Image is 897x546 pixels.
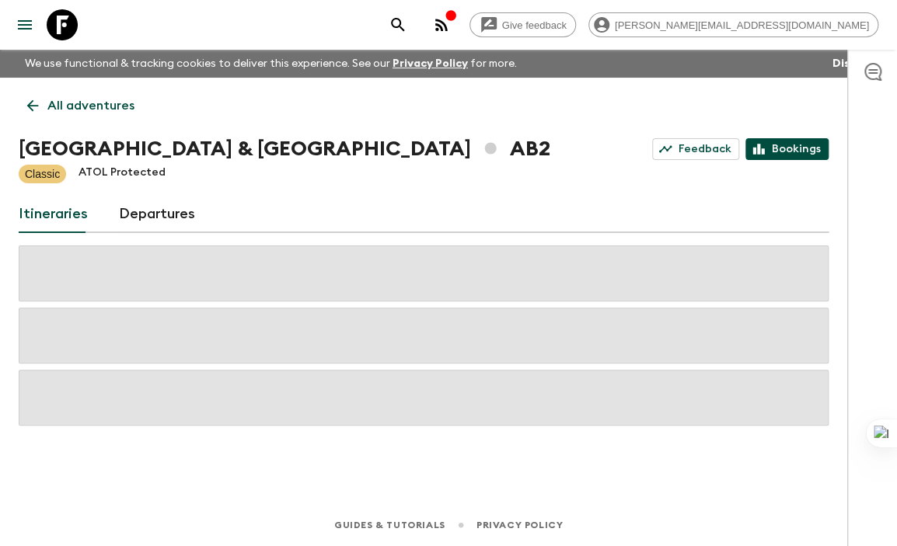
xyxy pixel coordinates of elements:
a: Privacy Policy [476,516,563,534]
a: Guides & Tutorials [334,516,445,534]
h1: [GEOGRAPHIC_DATA] & [GEOGRAPHIC_DATA] AB2 [19,134,550,165]
p: Classic [25,166,60,182]
a: Itineraries [19,196,88,233]
span: Give feedback [494,19,575,31]
a: Bookings [745,138,829,160]
span: [PERSON_NAME][EMAIL_ADDRESS][DOMAIN_NAME] [606,19,878,31]
a: Privacy Policy [393,58,468,69]
p: We use functional & tracking cookies to deliver this experience. See our for more. [19,50,523,78]
p: ATOL Protected [79,165,166,183]
button: Dismiss [829,53,878,75]
a: Feedback [652,138,739,160]
p: All adventures [47,96,134,115]
div: [PERSON_NAME][EMAIL_ADDRESS][DOMAIN_NAME] [588,12,878,37]
button: menu [9,9,40,40]
a: All adventures [19,90,143,121]
a: Departures [119,196,195,233]
a: Give feedback [469,12,576,37]
button: search adventures [382,9,414,40]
